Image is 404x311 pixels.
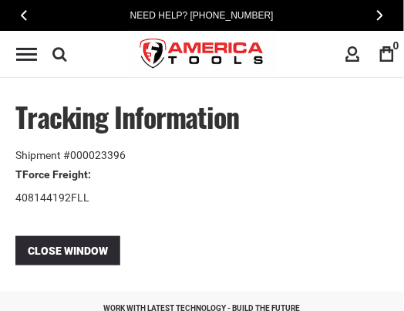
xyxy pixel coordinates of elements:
div: Menu [16,48,37,61]
a: 0 [372,39,402,69]
button: Close Window [15,236,120,265]
span: Previous [21,9,27,21]
iframe: LiveChat chat widget [187,262,404,311]
td: 408144192FLL [15,186,389,221]
a: Need Help? [PHONE_NUMBER] [126,8,278,23]
span: Next [377,9,383,21]
th: TForce Freight: [15,163,389,186]
img: America Tools [127,25,277,83]
div: Shipment #000023396 [15,147,389,163]
span: 0 [393,39,399,52]
a: store logo [127,25,277,83]
span: Tracking Information [15,96,239,137]
span: Close Window [28,245,108,257]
